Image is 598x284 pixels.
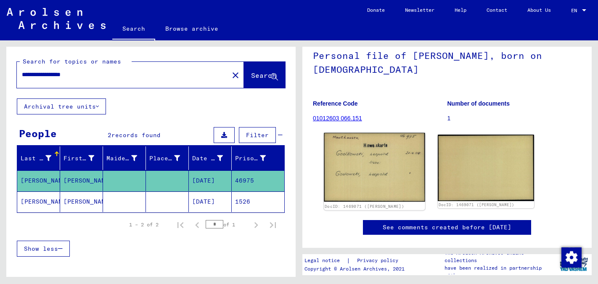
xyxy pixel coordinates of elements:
div: Last Name [21,154,51,163]
img: 002.jpg [438,135,534,201]
div: of 1 [206,220,248,228]
mat-header-cell: Place of Birth [146,146,189,170]
div: First Name [64,151,105,165]
div: First Name [64,154,94,163]
button: First page [172,216,189,233]
a: DocID: 1469071 ([PERSON_NAME]) [325,204,404,209]
div: | [304,256,408,265]
mat-cell: [PERSON_NAME] [17,170,60,191]
img: Change consent [561,247,582,268]
mat-label: Search for topics or names [23,58,121,65]
img: Arolsen_neg.svg [7,8,106,29]
span: EN [571,8,580,13]
button: Show less [17,241,70,257]
mat-cell: 46975 [232,170,284,191]
div: Place of Birth [149,151,191,165]
div: 1 – 2 of 2 [129,221,159,228]
a: Privacy policy [350,256,408,265]
mat-cell: 1526 [232,191,284,212]
a: Legal notice [304,256,347,265]
b: Reference Code [313,100,358,107]
div: Place of Birth [149,154,180,163]
mat-cell: [PERSON_NAME] [17,191,60,212]
button: Previous page [189,216,206,233]
span: Search [251,71,276,80]
mat-icon: close [230,70,241,80]
p: 1 [447,114,582,123]
img: yv_logo.png [558,254,590,275]
p: Copyright © Arolsen Archives, 2021 [304,265,408,273]
h1: Personal file of [PERSON_NAME], born on [DEMOGRAPHIC_DATA] [313,36,581,87]
span: 2 [108,131,111,139]
p: The Arolsen Archives online collections [445,249,556,264]
mat-cell: [PERSON_NAME] [60,170,103,191]
span: records found [111,131,161,139]
div: Prisoner # [235,154,266,163]
mat-header-cell: Maiden Name [103,146,146,170]
b: Number of documents [447,100,510,107]
span: Filter [246,131,269,139]
a: Search [112,19,155,40]
mat-cell: [DATE] [189,170,232,191]
button: Last page [265,216,281,233]
div: Change consent [561,247,581,267]
mat-cell: [DATE] [189,191,232,212]
div: Prisoner # [235,151,276,165]
button: Next page [248,216,265,233]
mat-header-cell: Last Name [17,146,60,170]
a: DocID: 1469071 ([PERSON_NAME]) [439,202,514,207]
div: People [19,126,57,141]
div: Date of Birth [192,154,223,163]
button: Clear [227,66,244,83]
div: Maiden Name [106,151,148,165]
div: Maiden Name [106,154,137,163]
p: have been realized in partnership with [445,264,556,279]
button: Filter [239,127,276,143]
mat-header-cell: First Name [60,146,103,170]
a: Browse archive [155,19,228,39]
button: Search [244,62,285,88]
a: See comments created before [DATE] [383,223,511,232]
img: 001.jpg [324,133,425,202]
mat-header-cell: Prisoner # [232,146,284,170]
div: Last Name [21,151,62,165]
button: Archival tree units [17,98,106,114]
mat-header-cell: Date of Birth [189,146,232,170]
a: 01012603 066.151 [313,115,362,122]
div: Date of Birth [192,151,233,165]
mat-cell: [PERSON_NAME] [60,191,103,212]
